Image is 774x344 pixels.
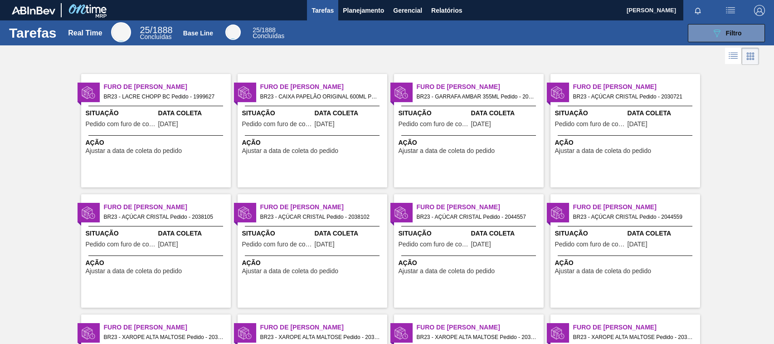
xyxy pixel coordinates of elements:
span: BR23 - AÇÚCAR CRISTAL Pedido - 2038102 [260,212,380,222]
img: status [238,206,252,220]
span: Ajustar a data de coleta do pedido [242,268,339,275]
span: Furo de Coleta [104,323,231,332]
span: Ação [399,138,541,147]
span: 05/10/2025 [628,241,647,248]
span: BR23 - LACRE CHOPP BC Pedido - 1999627 [104,92,224,102]
span: Ajustar a data de coleta do pedido [399,268,495,275]
span: Ajustar a data de coleta do pedido [86,268,182,275]
span: 28/09/2025 [315,241,335,248]
div: Base Line [253,27,284,39]
img: status [82,326,95,340]
span: BR23 - GARRAFA AMBAR 355ML Pedido - 2042221 [417,92,536,102]
span: Data Coleta [315,229,385,238]
button: Filtro [688,24,765,42]
span: 04/10/2025 [471,241,491,248]
span: BR23 - XAROPE ALTA MALTOSE Pedido - 2032280 [260,332,380,342]
span: Furo de Coleta [260,202,387,212]
img: status [551,206,565,220]
span: 04/10/2025 [315,121,335,128]
span: Data Coleta [158,229,229,238]
img: Logout [754,5,765,16]
span: BR23 - XAROPE ALTA MALTOSE Pedido - 2036312 [573,332,693,342]
div: Visão em Cards [742,48,759,65]
span: Situação [86,108,156,118]
img: status [551,326,565,340]
span: Pedido com furo de coleta [86,121,156,128]
span: BR23 - AÇÚCAR CRISTAL Pedido - 2044557 [417,212,536,222]
img: status [238,86,252,99]
span: Filtro [726,29,742,37]
span: Pedido com furo de coleta [399,241,469,248]
span: Furo de Coleta [417,82,544,92]
span: Pedido com furo de coleta [399,121,469,128]
img: status [551,86,565,99]
span: Situação [399,108,469,118]
span: Pedido com furo de coleta [242,121,312,128]
img: status [394,206,408,220]
span: Ação [555,138,698,147]
span: Planejamento [343,5,384,16]
span: Ajustar a data de coleta do pedido [399,147,495,154]
span: Pedido com furo de coleta [242,241,312,248]
span: Ajustar a data de coleta do pedido [555,268,652,275]
img: status [394,326,408,340]
span: 24/09/2025 [628,121,647,128]
img: status [394,86,408,99]
span: Pedido com furo de coleta [555,241,625,248]
span: Ajustar a data de coleta do pedido [555,147,652,154]
span: Tarefas [312,5,334,16]
span: Furo de Coleta [104,82,231,92]
div: Real Time [111,22,131,42]
span: Furo de Coleta [417,323,544,332]
span: Ajustar a data de coleta do pedido [242,147,339,154]
span: / 1888 [253,26,276,34]
span: Situação [555,108,625,118]
span: BR23 - AÇÚCAR CRISTAL Pedido - 2038105 [104,212,224,222]
span: Data Coleta [471,108,541,118]
div: Real Time [140,26,172,40]
span: Relatórios [431,5,462,16]
span: Data Coleta [628,108,698,118]
span: Ação [242,138,385,147]
span: / 1888 [140,25,172,35]
span: Ajustar a data de coleta do pedido [86,147,182,154]
span: Furo de Coleta [573,323,700,332]
span: Gerencial [393,5,422,16]
span: BR23 - XAROPE ALTA MALTOSE Pedido - 2032279 [417,332,536,342]
img: userActions [725,5,736,16]
span: BR23 - CAIXA PAPELÃO ORIGINAL 600ML Pedido - 2031556 [260,92,380,102]
span: BR23 - XAROPE ALTA MALTOSE Pedido - 2032281 [104,332,224,342]
button: Notificações [683,4,712,17]
span: Ação [555,258,698,268]
span: Data Coleta [315,108,385,118]
span: Pedido com furo de coleta [555,121,625,128]
img: status [238,326,252,340]
span: 25 [253,26,260,34]
span: Data Coleta [471,229,541,238]
span: Furo de Coleta [573,202,700,212]
span: Ação [86,138,229,147]
span: BR23 - AÇÚCAR CRISTAL Pedido - 2030721 [573,92,693,102]
div: Base Line [225,25,241,40]
span: 01/10/2025 [158,241,178,248]
img: status [82,206,95,220]
span: Ação [86,258,229,268]
div: Visão em Lista [725,48,742,65]
span: Furo de Coleta [104,202,231,212]
span: Concluídas [140,33,171,40]
span: Situação [86,229,156,238]
span: Data Coleta [628,229,698,238]
span: Furo de Coleta [260,323,387,332]
span: Concluídas [253,32,284,39]
span: Situação [242,229,312,238]
h1: Tarefas [9,28,57,38]
span: 07/09/2025 [158,121,178,128]
span: Furo de Coleta [417,202,544,212]
span: Situação [555,229,625,238]
img: TNhmsLtSVTkK8tSr43FrP2fwEKptu5GPRR3wAAAABJRU5ErkJggg== [12,6,55,15]
span: Data Coleta [158,108,229,118]
div: Base Line [183,29,213,37]
span: Situação [242,108,312,118]
span: Situação [399,229,469,238]
span: BR23 - AÇÚCAR CRISTAL Pedido - 2044559 [573,212,693,222]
